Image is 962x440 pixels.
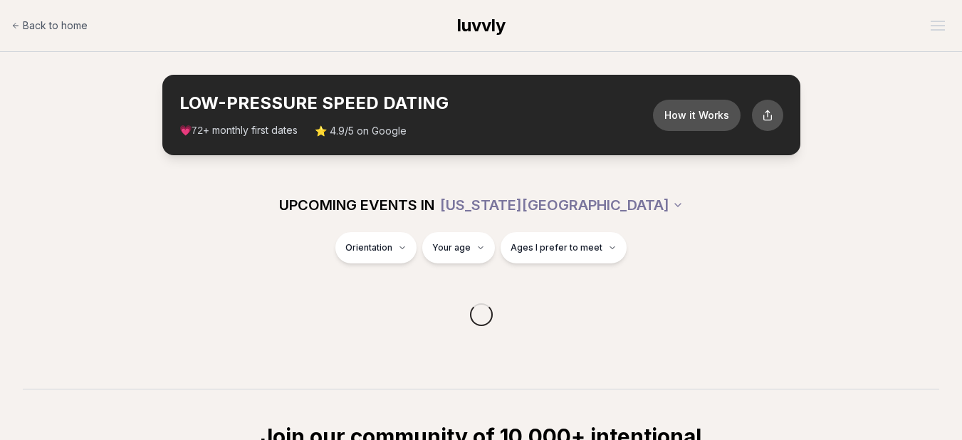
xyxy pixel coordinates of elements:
span: Orientation [345,242,392,253]
span: Ages I prefer to meet [511,242,602,253]
button: [US_STATE][GEOGRAPHIC_DATA] [440,189,684,221]
button: Open menu [925,15,951,36]
button: Your age [422,232,495,263]
span: Back to home [23,19,88,33]
span: 💗 + monthly first dates [179,123,298,138]
span: luvvly [457,15,506,36]
span: UPCOMING EVENTS IN [279,195,434,215]
span: ⭐ 4.9/5 on Google [315,124,407,138]
a: luvvly [457,14,506,37]
a: Back to home [11,11,88,40]
span: 72 [192,125,204,137]
button: Ages I prefer to meet [501,232,627,263]
button: Orientation [335,232,417,263]
button: How it Works [653,100,741,131]
span: Your age [432,242,471,253]
h2: LOW-PRESSURE SPEED DATING [179,92,653,115]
